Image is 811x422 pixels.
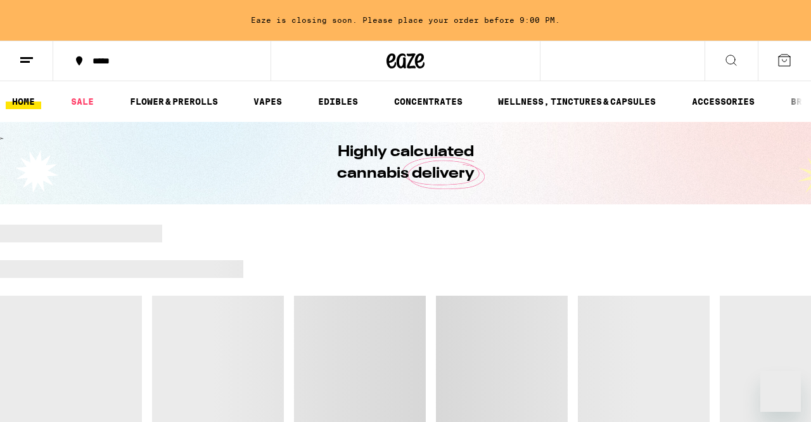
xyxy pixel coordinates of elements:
[388,94,469,109] a: CONCENTRATES
[124,94,224,109] a: FLOWER & PREROLLS
[492,94,662,109] a: WELLNESS, TINCTURES & CAPSULES
[760,371,801,412] iframe: Button to launch messaging window
[312,94,364,109] a: EDIBLES
[65,94,100,109] a: SALE
[6,94,41,109] a: HOME
[301,142,510,185] h1: Highly calculated cannabis delivery
[686,94,761,109] a: ACCESSORIES
[247,94,288,109] a: VAPES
